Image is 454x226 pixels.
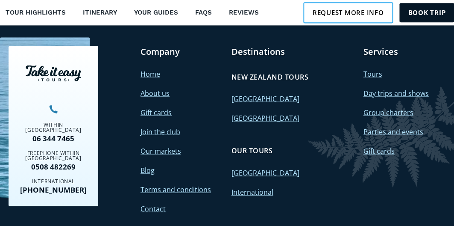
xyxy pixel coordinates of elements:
[363,69,382,78] a: Tours
[231,46,285,57] a: Destinations
[141,127,180,136] a: Join the club
[15,150,92,161] div: Freephone within [GEOGRAPHIC_DATA]
[15,178,92,184] div: International
[223,3,264,23] a: Reviews
[399,3,454,22] a: Book trip
[141,146,181,155] a: Our markets
[141,69,160,78] a: Home
[77,3,122,23] a: Itinerary
[231,187,273,196] a: International
[231,94,299,103] a: [GEOGRAPHIC_DATA]
[141,107,172,117] a: Gift cards
[15,186,92,193] a: [PHONE_NUMBER]
[129,3,183,23] a: Your guides
[231,146,272,155] h4: Our tours
[231,141,272,159] a: Our tours
[141,165,155,175] a: Blog
[363,88,428,98] a: Day trips and shows
[363,146,394,155] a: Gift cards
[231,68,308,86] a: New Zealand tours
[15,134,92,142] a: 06 344 7465
[141,204,166,213] a: Contact
[303,2,393,23] a: Request more info
[9,46,445,215] nav: Footer
[141,184,211,194] a: Terms and conditions
[363,127,423,136] a: Parties and events
[15,163,92,170] a: 0508 482269
[141,46,223,57] h3: Company
[190,3,217,23] a: FAQs
[363,46,398,57] a: Services
[231,72,308,81] h4: New Zealand tours
[141,88,170,98] a: About us
[26,65,81,81] img: Take it easy tours
[363,107,413,117] a: Group charters
[15,122,92,132] div: Within [GEOGRAPHIC_DATA]
[231,168,299,177] a: [GEOGRAPHIC_DATA]
[231,113,299,122] a: [GEOGRAPHIC_DATA]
